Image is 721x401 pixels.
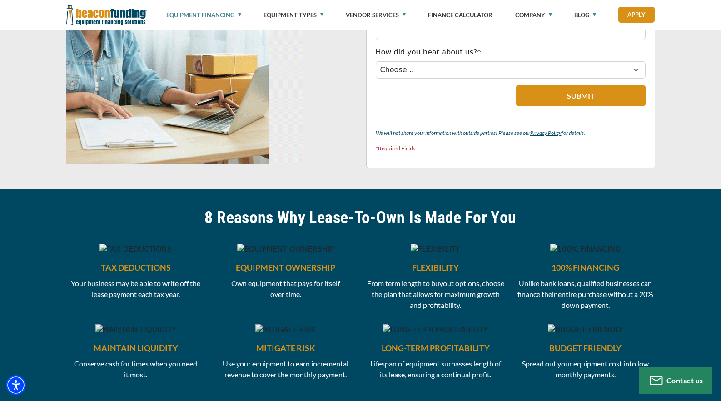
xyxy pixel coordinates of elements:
[216,262,355,273] h6: EQUIPMENT OWNERSHIP
[550,244,621,255] img: 100% FINANCING
[383,324,488,335] img: LONG-TERM PROFITABILITY
[530,129,562,136] a: Privacy Policy
[411,244,460,255] img: FLEXIBILITY
[66,207,655,228] h2: 8 Reasons Why Lease-To-Own Is Made For You
[366,262,505,273] h6: FLEXIBILITY
[517,279,653,309] span: Unlike bank loans, qualified businesses can finance their entire purchase without a 20% down paym...
[6,375,26,395] div: Accessibility Menu
[618,7,655,23] a: Apply
[71,279,200,298] span: Your business may be able to write off the lease payment each tax year.
[66,342,205,354] h6: MAINTAIN LIQUIDITY
[366,342,505,354] h6: LONG-TERM PROFITABILITY
[376,47,481,58] label: How did you hear about us?*
[216,342,355,354] h6: MITIGATE RISK
[223,359,348,379] span: Use your equipment to earn incremental revenue to cover the monthly payment.
[99,244,171,255] img: TAX DEDUCTIONS
[95,324,176,335] img: MAINTAIN LIQUIDITY
[639,367,712,394] button: Contact us
[666,376,703,385] span: Contact us
[522,359,649,379] span: Spread out your equipment cost into low monthly payments.
[74,359,197,379] span: Conserve cash for times when you need it most.
[376,85,486,114] iframe: reCAPTCHA
[231,279,340,298] span: Own equipment that pays for itself over time.
[370,359,501,379] span: Lifespan of equipment surpasses length of its lease, ensuring a continual profit.
[376,143,646,154] p: *Required Fields
[516,262,655,273] h6: 100% FINANCING
[548,324,622,335] img: BUDGET FRIENDLY
[255,324,316,335] img: MITIGATE RISK
[237,244,334,255] img: EQUIPMENT OWNERSHIP
[367,279,504,309] span: From term length to buyout options, choose the plan that allows for maximum growth and profitabil...
[376,128,646,139] p: We will not share your information with outside parties! Please see our for details.
[66,262,205,273] h6: TAX DEDUCTIONS
[516,342,655,354] h6: BUDGET FRIENDLY
[516,85,646,106] button: Submit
